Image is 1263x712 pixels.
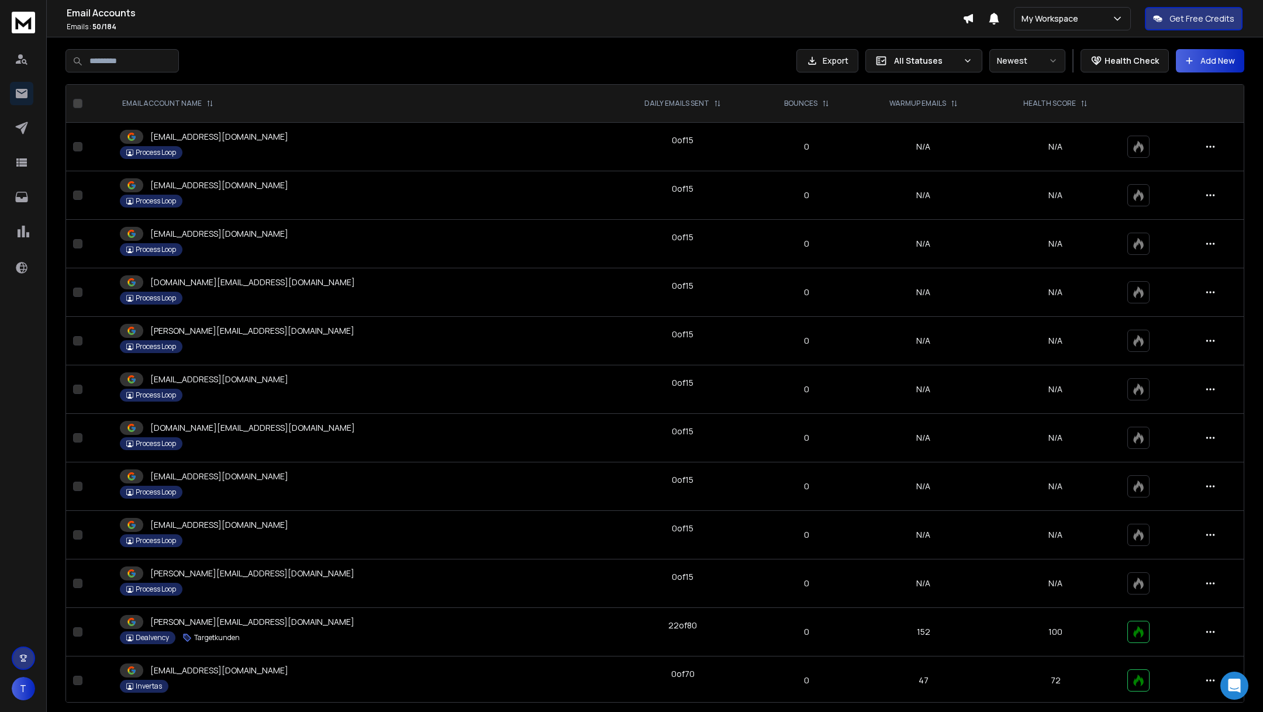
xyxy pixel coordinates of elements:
[764,432,848,444] p: 0
[764,626,848,638] p: 0
[856,608,991,656] td: 152
[136,196,176,206] p: Process Loop
[998,529,1113,541] p: N/A
[784,99,817,108] p: BOUNCES
[889,99,946,108] p: WARMUP EMAILS
[1081,49,1169,72] button: Health Check
[1145,7,1243,30] button: Get Free Credits
[856,559,991,608] td: N/A
[12,677,35,700] button: T
[668,620,697,631] div: 22 of 80
[150,665,288,676] p: [EMAIL_ADDRESS][DOMAIN_NAME]
[856,171,991,220] td: N/A
[672,474,693,486] div: 0 of 15
[998,238,1113,250] p: N/A
[150,568,354,579] p: [PERSON_NAME][EMAIL_ADDRESS][DOMAIN_NAME]
[136,390,176,400] p: Process Loop
[989,49,1065,72] button: Newest
[150,276,355,288] p: [DOMAIN_NAME][EMAIL_ADDRESS][DOMAIN_NAME]
[998,335,1113,347] p: N/A
[122,99,213,108] div: EMAIL ACCOUNT NAME
[991,656,1120,705] td: 72
[136,488,176,497] p: Process Loop
[672,523,693,534] div: 0 of 15
[1169,13,1234,25] p: Get Free Credits
[136,633,169,642] p: Dealvency
[150,519,288,531] p: [EMAIL_ADDRESS][DOMAIN_NAME]
[856,317,991,365] td: N/A
[150,471,288,482] p: [EMAIL_ADDRESS][DOMAIN_NAME]
[856,414,991,462] td: N/A
[672,377,693,389] div: 0 of 15
[764,383,848,395] p: 0
[150,228,288,240] p: [EMAIL_ADDRESS][DOMAIN_NAME]
[12,12,35,33] img: logo
[150,422,355,434] p: [DOMAIN_NAME][EMAIL_ADDRESS][DOMAIN_NAME]
[150,325,354,337] p: [PERSON_NAME][EMAIL_ADDRESS][DOMAIN_NAME]
[998,141,1113,153] p: N/A
[856,511,991,559] td: N/A
[672,231,693,243] div: 0 of 15
[764,529,848,541] p: 0
[764,578,848,589] p: 0
[856,462,991,511] td: N/A
[764,189,848,201] p: 0
[92,22,116,32] span: 50 / 184
[136,439,176,448] p: Process Loop
[194,633,240,642] p: Targetkunden
[998,578,1113,589] p: N/A
[672,134,693,146] div: 0 of 15
[67,6,962,20] h1: Email Accounts
[856,220,991,268] td: N/A
[644,99,709,108] p: DAILY EMAILS SENT
[136,293,176,303] p: Process Loop
[856,123,991,171] td: N/A
[672,426,693,437] div: 0 of 15
[856,268,991,317] td: N/A
[764,141,848,153] p: 0
[1023,99,1076,108] p: HEALTH SCORE
[136,245,176,254] p: Process Loop
[856,365,991,414] td: N/A
[856,656,991,705] td: 47
[150,616,354,628] p: [PERSON_NAME][EMAIL_ADDRESS][DOMAIN_NAME]
[764,481,848,492] p: 0
[1176,49,1244,72] button: Add New
[67,22,962,32] p: Emails :
[672,571,693,583] div: 0 of 15
[998,189,1113,201] p: N/A
[136,536,176,545] p: Process Loop
[991,608,1120,656] td: 100
[136,148,176,157] p: Process Loop
[796,49,858,72] button: Export
[764,238,848,250] p: 0
[672,183,693,195] div: 0 of 15
[136,342,176,351] p: Process Loop
[998,481,1113,492] p: N/A
[998,383,1113,395] p: N/A
[671,668,695,680] div: 0 of 70
[672,329,693,340] div: 0 of 15
[764,335,848,347] p: 0
[1022,13,1083,25] p: My Workspace
[150,179,288,191] p: [EMAIL_ADDRESS][DOMAIN_NAME]
[764,675,848,686] p: 0
[998,432,1113,444] p: N/A
[1220,672,1248,700] div: Open Intercom Messenger
[150,374,288,385] p: [EMAIL_ADDRESS][DOMAIN_NAME]
[136,585,176,594] p: Process Loop
[1105,55,1159,67] p: Health Check
[894,55,958,67] p: All Statuses
[672,280,693,292] div: 0 of 15
[998,286,1113,298] p: N/A
[150,131,288,143] p: [EMAIL_ADDRESS][DOMAIN_NAME]
[764,286,848,298] p: 0
[136,682,162,691] p: Invertas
